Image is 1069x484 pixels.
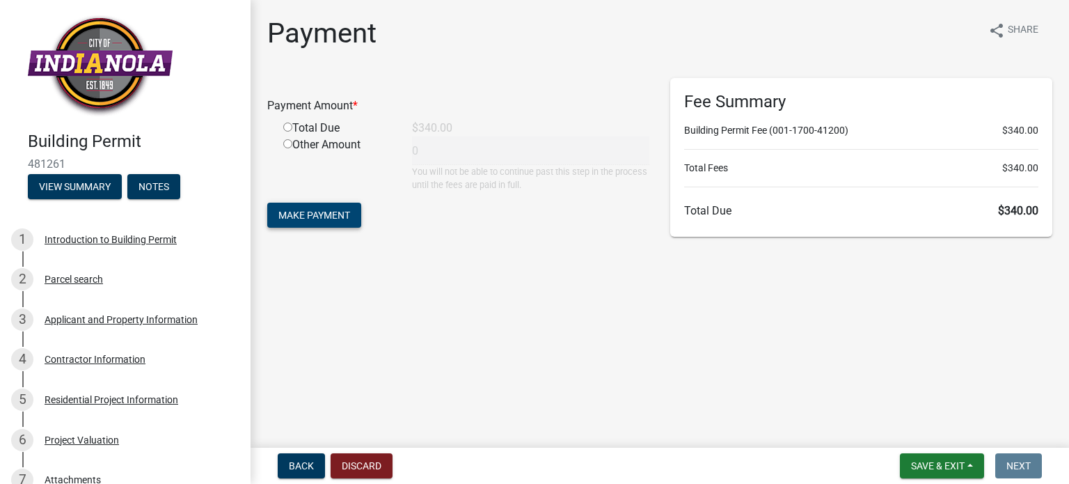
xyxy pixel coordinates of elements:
[900,453,984,478] button: Save & Exit
[1006,460,1031,471] span: Next
[28,182,122,193] wm-modal-confirm: Summary
[998,204,1038,217] span: $340.00
[11,429,33,451] div: 6
[278,453,325,478] button: Back
[28,15,173,117] img: City of Indianola, Iowa
[11,348,33,370] div: 4
[684,123,1038,138] li: Building Permit Fee (001-1700-41200)
[45,315,198,325] div: Applicant and Property Information
[278,210,350,221] span: Make Payment
[28,132,239,152] h4: Building Permit
[11,268,33,290] div: 2
[911,460,965,471] span: Save & Exit
[988,22,1005,39] i: share
[127,174,180,199] button: Notes
[45,395,178,405] div: Residential Project Information
[11,389,33,411] div: 5
[1002,161,1038,175] span: $340.00
[995,453,1042,478] button: Next
[273,136,402,192] div: Other Amount
[331,453,393,478] button: Discard
[45,274,103,284] div: Parcel search
[45,435,119,445] div: Project Valuation
[267,17,377,50] h1: Payment
[45,354,145,364] div: Contractor Information
[28,157,223,171] span: 481261
[289,460,314,471] span: Back
[267,203,361,228] button: Make Payment
[273,120,402,136] div: Total Due
[127,182,180,193] wm-modal-confirm: Notes
[684,161,1038,175] li: Total Fees
[1008,22,1038,39] span: Share
[1002,123,1038,138] span: $340.00
[684,92,1038,112] h6: Fee Summary
[684,204,1038,217] h6: Total Due
[977,17,1050,44] button: shareShare
[28,174,122,199] button: View Summary
[11,309,33,331] div: 3
[257,97,660,114] div: Payment Amount
[11,228,33,251] div: 1
[45,235,177,244] div: Introduction to Building Permit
